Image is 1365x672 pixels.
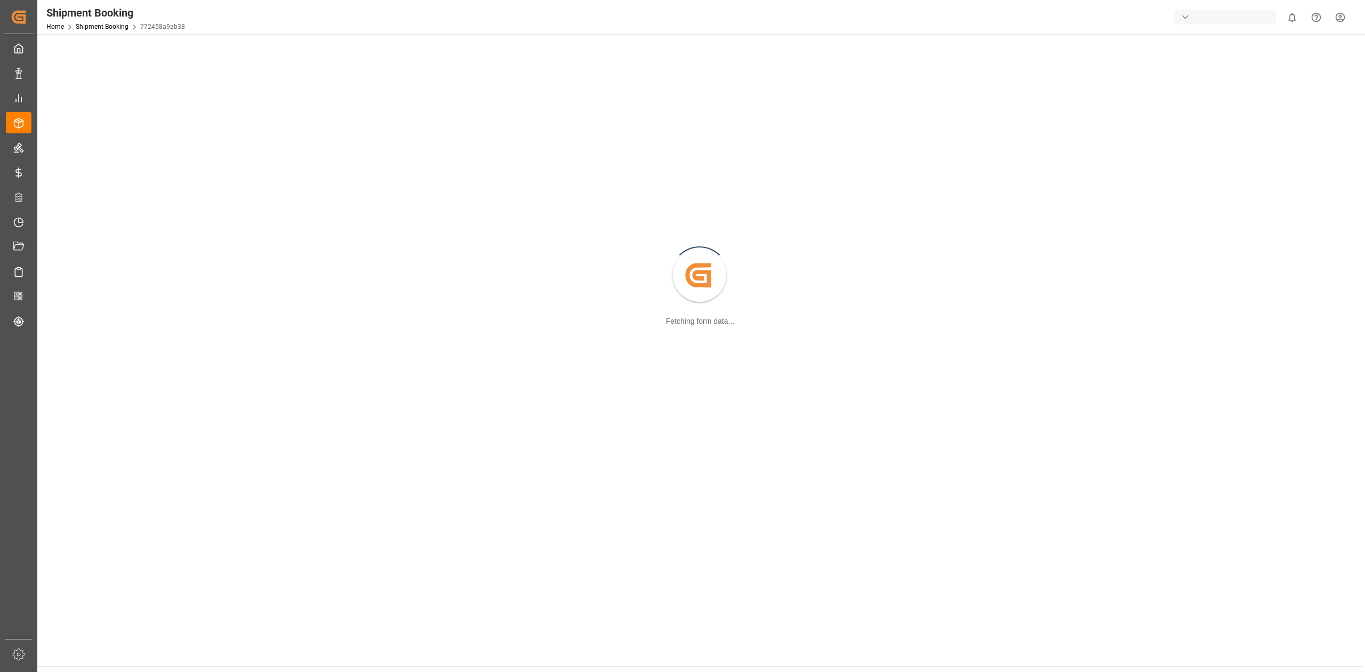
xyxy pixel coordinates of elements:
[76,23,129,30] a: Shipment Booking
[46,23,64,30] a: Home
[666,316,734,327] div: Fetching form data...
[46,5,185,21] div: Shipment Booking
[1280,5,1304,29] button: show 0 new notifications
[1304,5,1328,29] button: Help Center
